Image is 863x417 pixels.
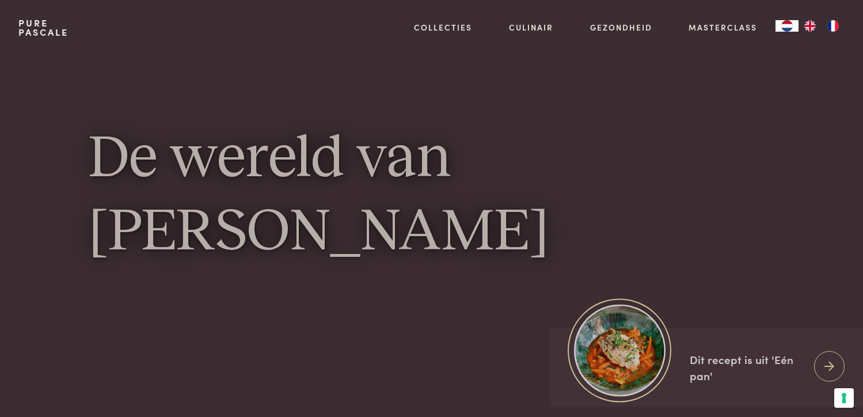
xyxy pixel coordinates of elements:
[590,21,652,33] a: Gezondheid
[775,20,799,32] div: Language
[834,388,854,408] button: Uw voorkeuren voor toestemming voor trackingtechnologieën
[822,20,845,32] a: FR
[690,351,805,384] div: Dit recept is uit 'Eén pan'
[799,20,822,32] a: EN
[574,305,666,396] img: https://admin.purepascale.com/wp-content/uploads/2025/08/home_recept_link.jpg
[18,18,69,37] a: PurePascale
[689,21,757,33] a: Masterclass
[549,328,863,407] a: https://admin.purepascale.com/wp-content/uploads/2025/08/home_recept_link.jpg Dit recept is uit '...
[509,21,553,33] a: Culinair
[775,20,845,32] aside: Language selected: Nederlands
[89,123,774,270] h1: De wereld van [PERSON_NAME]
[414,21,472,33] a: Collecties
[775,20,799,32] a: NL
[799,20,845,32] ul: Language list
